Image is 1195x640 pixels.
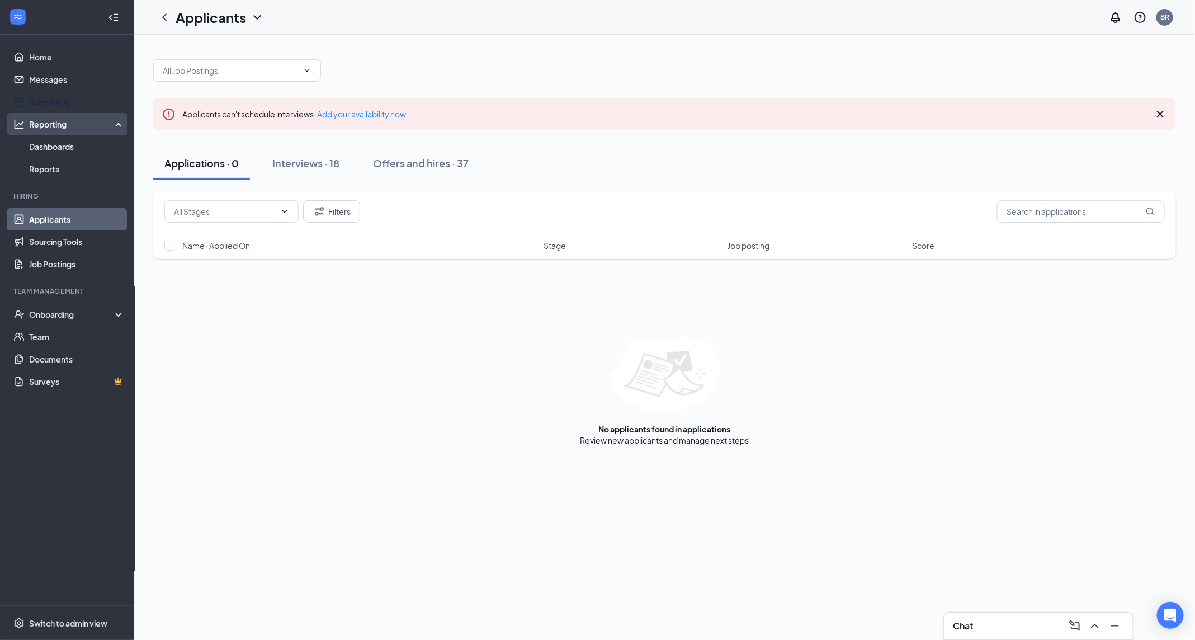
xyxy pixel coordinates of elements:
button: Minimize [1106,617,1124,635]
svg: ChevronLeft [158,11,171,24]
a: Home [29,46,125,68]
svg: Minimize [1108,619,1122,633]
svg: QuestionInfo [1133,11,1147,24]
span: Score [912,240,934,251]
a: Dashboards [29,135,125,158]
span: Stage [544,240,566,251]
svg: UserCheck [13,309,25,320]
svg: ComposeMessage [1068,619,1081,633]
a: Job Postings [29,253,125,275]
svg: Settings [13,618,25,629]
span: Applicants can't schedule interviews. [182,109,406,119]
svg: ChevronUp [1088,619,1102,633]
svg: Cross [1154,107,1167,121]
svg: ChevronDown [280,207,289,216]
a: Add your availability now [317,109,406,119]
div: Interviews · 18 [272,156,339,170]
div: BR [1160,12,1169,22]
div: Review new applicants and manage next steps [580,435,749,446]
button: ChevronUp [1086,617,1104,635]
input: All Job Postings [163,64,298,77]
svg: Notifications [1109,11,1122,24]
img: empty-state [610,337,719,412]
a: Sourcing Tools [29,230,125,253]
span: Job posting [728,240,770,251]
a: Reports [29,158,125,180]
div: Offers and hires · 37 [373,156,469,170]
div: Hiring [13,191,122,201]
a: Applicants [29,208,125,230]
input: Search in applications [997,200,1165,223]
svg: Error [162,107,176,121]
a: Documents [29,348,125,370]
h1: Applicants [176,8,246,27]
div: Team Management [13,286,122,296]
div: Switch to admin view [29,618,107,629]
svg: Filter [313,205,326,218]
h3: Chat [953,620,973,632]
svg: ChevronDown [303,66,311,75]
button: Filter Filters [303,200,360,223]
a: Scheduling [29,91,125,113]
svg: WorkstreamLogo [12,11,23,22]
svg: Analysis [13,119,25,130]
a: Messages [29,68,125,91]
div: Applications · 0 [164,156,239,170]
svg: ChevronDown [251,11,264,24]
input: All Stages [174,205,276,218]
div: Reporting [29,119,125,130]
button: ComposeMessage [1066,617,1084,635]
a: Team [29,326,125,348]
svg: Collapse [108,12,119,23]
span: Name · Applied On [182,240,250,251]
div: No applicants found in applications [599,423,731,435]
div: Onboarding [29,309,115,320]
svg: MagnifyingGlass [1146,207,1155,216]
a: SurveysCrown [29,370,125,393]
div: Open Intercom Messenger [1157,602,1184,629]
